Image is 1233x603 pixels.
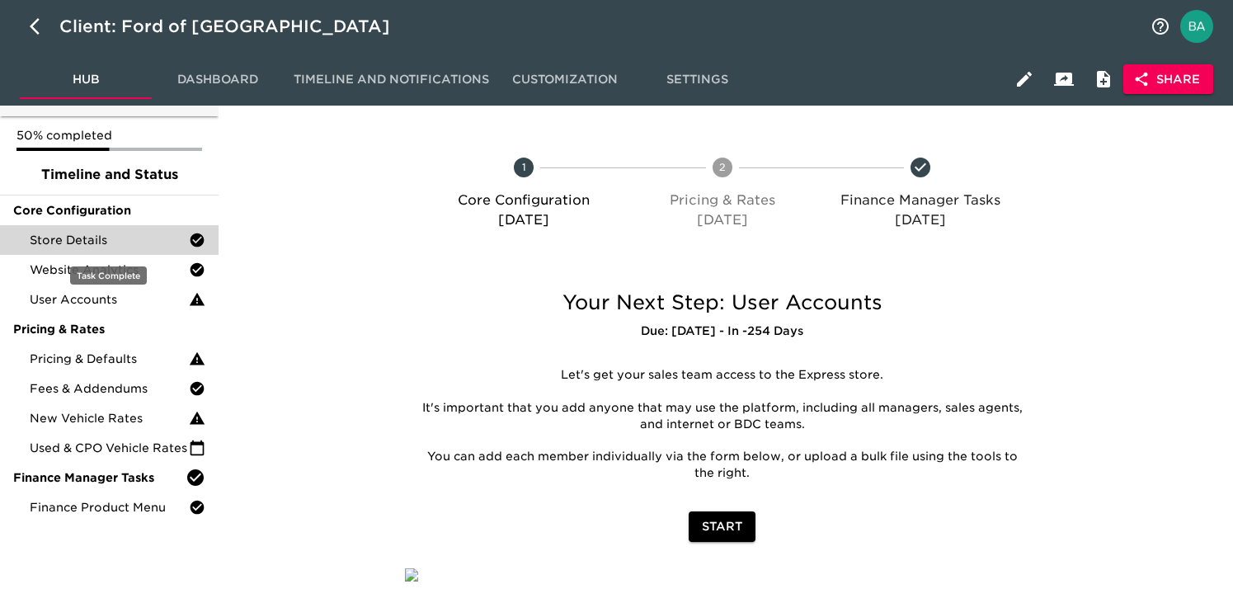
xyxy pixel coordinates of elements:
[30,291,189,308] span: User Accounts
[294,69,489,90] span: Timeline and Notifications
[30,499,189,516] span: Finance Product Menu
[405,290,1040,316] h5: Your Next Step: User Accounts
[30,351,189,367] span: Pricing & Defaults
[828,191,1014,210] p: Finance Manager Tasks
[431,210,617,230] p: [DATE]
[521,161,525,173] text: 1
[1137,69,1200,90] span: Share
[162,69,274,90] span: Dashboard
[16,127,202,144] p: 50% completed
[13,202,205,219] span: Core Configuration
[1005,59,1044,99] button: Edit Hub
[13,165,205,185] span: Timeline and Status
[509,69,621,90] span: Customization
[30,261,189,278] span: Website Analytics
[13,321,205,337] span: Pricing & Rates
[629,210,815,230] p: [DATE]
[629,191,815,210] p: Pricing & Rates
[828,210,1014,230] p: [DATE]
[13,469,186,486] span: Finance Manager Tasks
[417,449,1028,482] p: You can add each member individually via the form below, or upload a bulk file using the tools to...
[1123,64,1213,95] button: Share
[30,410,189,426] span: New Vehicle Rates
[719,161,726,173] text: 2
[405,323,1040,341] h6: Due: [DATE] - In -254 Days
[641,69,753,90] span: Settings
[59,13,413,40] div: Client: Ford of [GEOGRAPHIC_DATA]
[30,69,142,90] span: Hub
[417,400,1028,433] p: It's important that you add anyone that may use the platform, including all managers, sales agent...
[1044,59,1084,99] button: Client View
[689,511,755,542] button: Start
[405,568,418,582] img: qkibX1zbU72zw90W6Gan%2FTemplates%2FRjS7uaFIXtg43HUzxvoG%2F3e51d9d6-1114-4229-a5bf-f5ca567b6beb.jpg
[30,232,189,248] span: Store Details
[30,380,189,397] span: Fees & Addendums
[30,440,189,456] span: Used & CPO Vehicle Rates
[1141,7,1180,46] button: notifications
[702,516,742,537] span: Start
[417,367,1028,384] p: Let's get your sales team access to the Express store.
[431,191,617,210] p: Core Configuration
[1084,59,1123,99] button: Internal Notes and Comments
[1180,10,1213,43] img: Profile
